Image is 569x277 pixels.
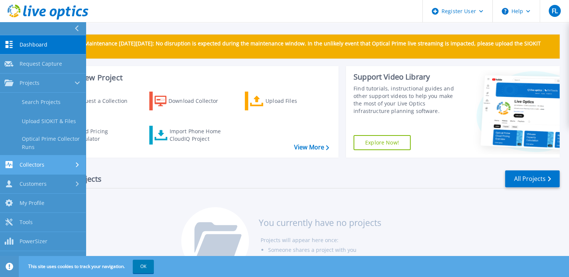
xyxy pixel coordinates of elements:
[266,93,326,108] div: Upload Files
[20,200,44,206] span: My Profile
[53,92,137,110] a: Request a Collection
[20,60,62,67] span: Request Capture
[53,126,137,145] a: Cloud Pricing Calculator
[20,41,47,48] span: Dashboard
[268,255,381,265] li: Your customer runs your collector
[354,85,461,115] div: Find tutorials, instructional guides and other support videos to help you make the most of your L...
[74,128,134,143] div: Cloud Pricing Calculator
[551,8,557,14] span: FL
[260,235,381,245] li: Projects will appear here once:
[294,144,329,151] a: View More
[168,93,229,108] div: Download Collector
[20,219,33,226] span: Tools
[21,260,154,273] span: This site uses cookies to track your navigation.
[245,92,329,110] a: Upload Files
[354,72,461,82] div: Support Video Library
[149,92,233,110] a: Download Collector
[505,170,560,187] a: All Projects
[169,128,228,143] div: Import Phone Home CloudIQ Project
[75,93,135,108] div: Request a Collection
[268,245,381,255] li: Someone shares a project with you
[56,41,554,53] p: Scheduled Maintenance [DATE][DATE]: No disruption is expected during the maintenance window. In t...
[20,161,44,168] span: Collectors
[20,238,47,245] span: PowerSizer
[258,218,381,227] h3: You currently have no projects
[20,181,47,187] span: Customers
[133,260,154,273] button: OK
[354,135,411,150] a: Explore Now!
[53,74,329,82] h3: Start a New Project
[20,80,39,86] span: Projects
